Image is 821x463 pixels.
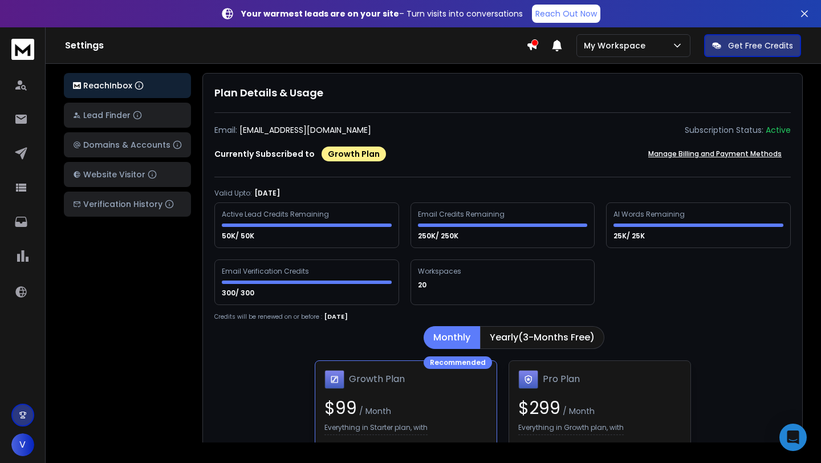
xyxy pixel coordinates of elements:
div: Active [766,124,791,136]
p: Everything in Growth plan, with [518,423,624,435]
strong: Your warmest leads are on your site [241,8,399,19]
p: – Turn visits into conversations [241,8,523,19]
button: Monthly [424,326,480,349]
p: Currently Subscribed to [214,148,315,160]
span: $ 99 [324,396,357,420]
p: Reach Out Now [535,8,597,19]
a: Reach Out Now [532,5,600,23]
p: Manage Billing and Payment Methods [648,149,782,159]
p: 25K/ 25K [613,232,647,241]
button: V [11,433,34,456]
h1: Plan Details & Usage [214,85,791,101]
div: Email Credits Remaining [418,210,506,219]
button: ReachInbox [64,73,191,98]
span: / Month [357,405,391,417]
span: / Month [560,405,595,417]
p: Email: [214,124,237,136]
p: 20 [418,281,428,290]
button: Yearly(3-Months Free) [480,326,604,349]
div: Active Lead Credits Remaining [222,210,331,219]
p: [DATE] [254,189,280,198]
img: logo [73,82,81,90]
h1: Pro Plan [543,372,580,386]
p: Credits will be renewed on or before : [214,312,322,321]
p: Everything in Starter plan, with [324,423,428,435]
div: Open Intercom Messenger [779,424,807,451]
p: Valid Upto: [214,189,252,198]
p: 50K/ 50K [222,232,256,241]
p: [DATE] [324,312,348,322]
div: AI Words Remaining [613,210,686,219]
p: My Workspace [584,40,650,51]
img: Pro Plan icon [518,370,538,389]
button: Manage Billing and Payment Methods [639,143,791,165]
div: Email Verification Credits [222,267,311,276]
div: Workspaces [418,267,463,276]
button: Domains & Accounts [64,132,191,157]
div: Recommended [424,356,492,369]
p: Get Free Credits [728,40,793,51]
p: [EMAIL_ADDRESS][DOMAIN_NAME] [239,124,371,136]
button: Verification History [64,192,191,217]
p: Subscription Status: [685,124,763,136]
h1: Settings [65,39,526,52]
button: Lead Finder [64,103,191,128]
p: 250K/ 250K [418,232,460,241]
button: Get Free Credits [704,34,801,57]
span: $ 299 [518,396,560,420]
p: 300/ 300 [222,289,256,298]
img: logo [11,39,34,60]
img: Growth Plan icon [324,370,344,389]
h1: Growth Plan [349,372,405,386]
div: Growth Plan [322,147,386,161]
button: Website Visitor [64,162,191,187]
